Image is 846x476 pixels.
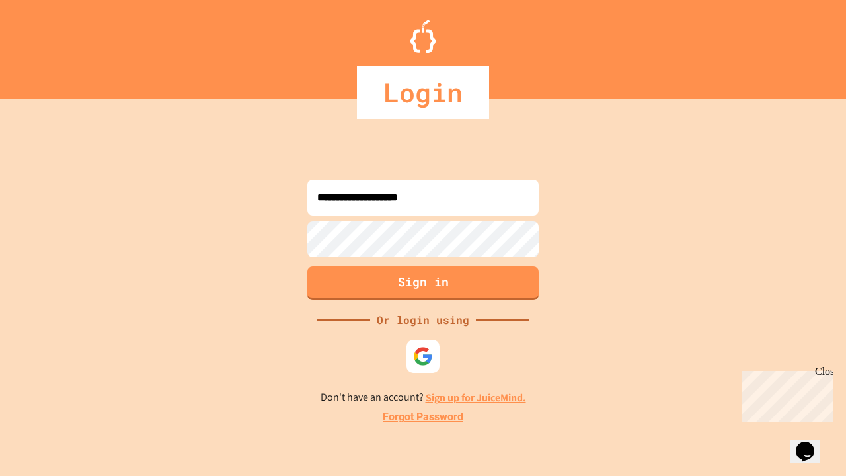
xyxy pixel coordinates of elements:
button: Sign in [307,266,539,300]
img: Logo.svg [410,20,436,53]
a: Forgot Password [383,409,463,425]
img: google-icon.svg [413,346,433,366]
iframe: chat widget [736,366,833,422]
div: Chat with us now!Close [5,5,91,84]
div: Login [357,66,489,119]
div: Or login using [370,312,476,328]
iframe: chat widget [790,423,833,463]
a: Sign up for JuiceMind. [426,391,526,405]
p: Don't have an account? [321,389,526,406]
